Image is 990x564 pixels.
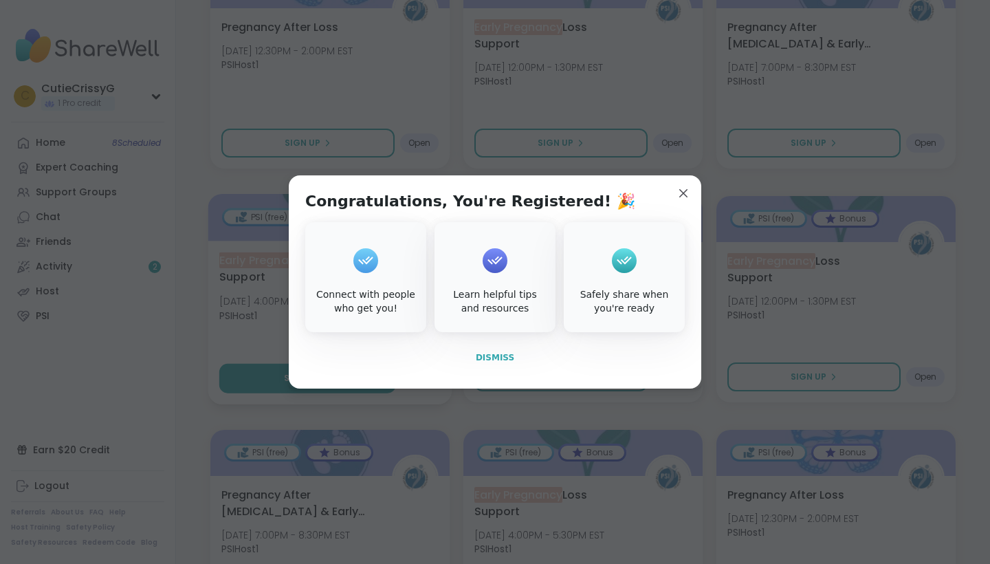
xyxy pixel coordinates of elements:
[308,288,423,315] div: Connect with people who get you!
[566,288,682,315] div: Safely share when you're ready
[476,353,514,362] span: Dismiss
[305,192,635,211] h1: Congratulations, You're Registered! 🎉
[437,288,553,315] div: Learn helpful tips and resources
[305,343,685,372] button: Dismiss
